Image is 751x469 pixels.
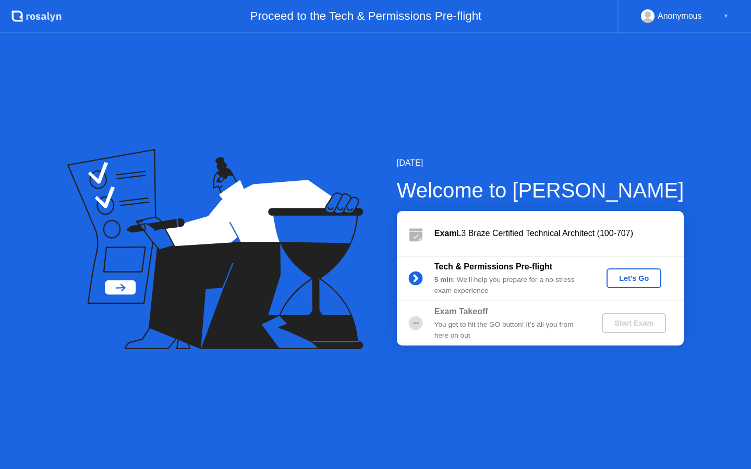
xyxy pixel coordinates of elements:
div: : We’ll help you prepare for a no-stress exam experience [434,275,585,296]
b: Tech & Permissions Pre-flight [434,262,552,271]
b: Exam Takeoff [434,307,488,316]
div: ▼ [723,9,729,23]
div: Let's Go [611,274,657,282]
div: Anonymous [658,9,702,23]
div: Welcome to [PERSON_NAME] [397,175,684,206]
b: Exam [434,229,457,238]
div: [DATE] [397,157,684,169]
button: Let's Go [607,268,661,288]
b: 5 min [434,276,453,283]
div: You get to hit the GO button! It’s all you from here on out [434,319,585,341]
div: L3 Braze Certified Technical Architect (100-707) [434,227,684,240]
button: Start Exam [602,313,666,333]
div: Start Exam [606,319,662,327]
